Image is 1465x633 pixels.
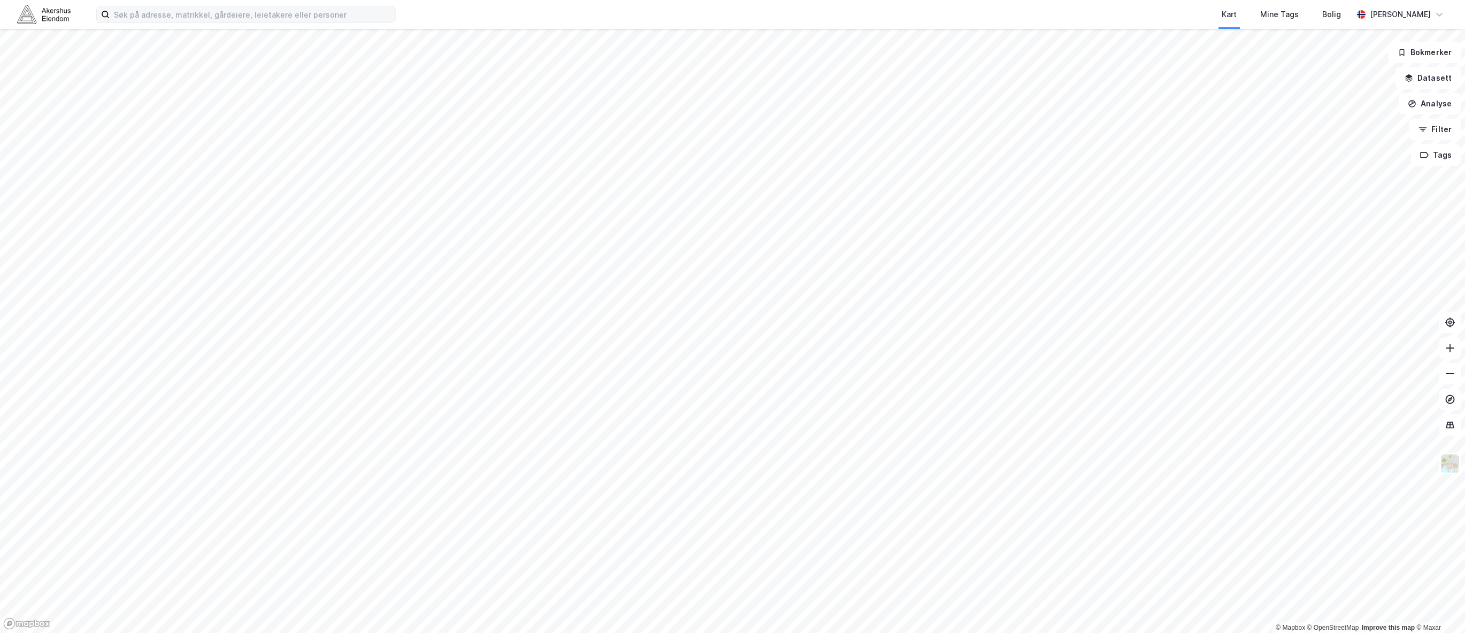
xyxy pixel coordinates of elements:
[1260,8,1299,21] div: Mine Tags
[110,6,395,22] input: Søk på adresse, matrikkel, gårdeiere, leietakere eller personer
[3,617,50,630] a: Mapbox homepage
[1395,67,1461,89] button: Datasett
[1409,119,1461,140] button: Filter
[1370,8,1431,21] div: [PERSON_NAME]
[1222,8,1237,21] div: Kart
[1362,624,1415,631] a: Improve this map
[1389,42,1461,63] button: Bokmerker
[1412,582,1465,633] div: Kontrollprogram for chat
[1440,453,1460,474] img: Z
[1276,624,1305,631] a: Mapbox
[1411,144,1461,166] button: Tags
[1322,8,1341,21] div: Bolig
[1399,93,1461,114] button: Analyse
[1412,582,1465,633] iframe: Chat Widget
[17,5,71,24] img: akershus-eiendom-logo.9091f326c980b4bce74ccdd9f866810c.svg
[1307,624,1359,631] a: OpenStreetMap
